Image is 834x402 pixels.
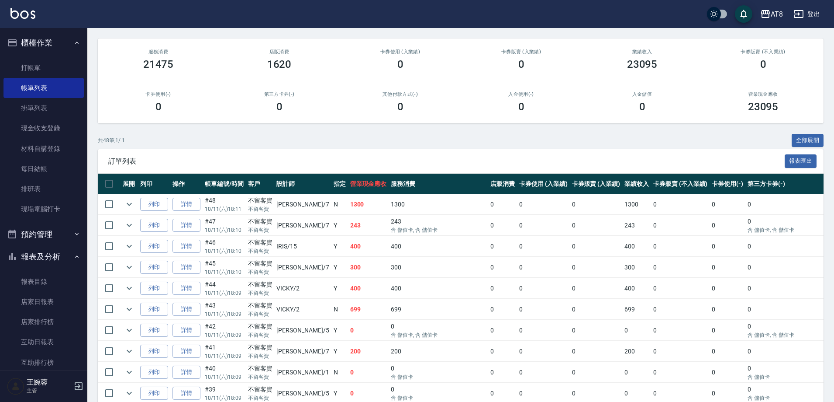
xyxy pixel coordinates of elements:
a: 現金收支登錄 [3,118,84,138]
th: 操作 [170,174,203,194]
td: [PERSON_NAME] /7 [274,341,331,362]
a: 詳情 [172,324,200,337]
a: 店家排行榜 [3,312,84,332]
a: 每日結帳 [3,159,84,179]
a: 報表匯出 [785,157,817,165]
img: Logo [10,8,35,19]
td: 0 [570,341,623,362]
a: 現場電腦打卡 [3,199,84,219]
button: AT8 [757,5,786,23]
td: 0 [488,278,517,299]
button: expand row [123,282,136,295]
a: 帳單列表 [3,78,84,98]
td: 0 [517,236,570,257]
td: 0 [570,215,623,236]
button: expand row [123,261,136,274]
td: Y [331,278,348,299]
td: [PERSON_NAME] /7 [274,257,331,278]
button: expand row [123,240,136,253]
td: 0 [488,215,517,236]
h2: 卡券販賣 (不入業績) [713,49,813,55]
h2: 業績收入 [592,49,692,55]
img: Person [7,378,24,395]
td: 0 [651,236,710,257]
button: 列印 [140,345,168,358]
div: 不留客資 [248,238,272,247]
td: 0 [348,362,389,383]
td: Y [331,236,348,257]
td: #46 [203,236,246,257]
h3: 23095 [627,58,658,70]
p: 10/11 (六) 18:09 [205,289,244,297]
span: 訂單列表 [108,157,785,166]
div: 不留客資 [248,259,272,268]
h2: 入金儲值 [592,91,692,97]
td: [PERSON_NAME] /7 [274,215,331,236]
h3: 服務消費 [108,49,208,55]
th: 指定 [331,174,348,194]
h3: 0 [397,101,403,113]
h3: 23095 [748,101,779,113]
td: 0 [651,278,710,299]
div: 不留客資 [248,301,272,310]
button: 列印 [140,282,168,295]
td: 0 [622,362,651,383]
a: 詳情 [172,219,200,232]
td: #43 [203,299,246,320]
h3: 0 [760,58,766,70]
td: 0 [570,236,623,257]
p: 不留客資 [248,247,272,255]
a: 詳情 [172,261,200,274]
h2: 店販消費 [229,49,329,55]
td: 0 [651,362,710,383]
td: 0 [488,320,517,341]
button: 櫃檯作業 [3,31,84,54]
td: 243 [389,215,488,236]
td: 0 [570,362,623,383]
th: 營業現金應收 [348,174,389,194]
td: 0 [710,236,745,257]
p: 不留客資 [248,289,272,297]
button: 登出 [790,6,824,22]
td: #44 [203,278,246,299]
th: 帳單編號/時間 [203,174,246,194]
button: expand row [123,219,136,232]
td: 0 [517,341,570,362]
p: 含 儲值卡 [391,373,486,381]
a: 詳情 [172,366,200,379]
td: [PERSON_NAME] /7 [274,194,331,215]
th: 客戶 [246,174,275,194]
div: 不留客資 [248,343,272,352]
a: 互助日報表 [3,332,84,352]
a: 詳情 [172,303,200,316]
p: 10/11 (六) 18:11 [205,205,244,213]
td: 0 [517,257,570,278]
td: 243 [348,215,389,236]
td: 300 [389,257,488,278]
a: 詳情 [172,240,200,253]
p: 不留客資 [248,394,272,402]
td: 400 [389,236,488,257]
th: 卡券使用 (入業績) [517,174,570,194]
h5: 王婉蓉 [27,378,71,387]
p: 含 儲值卡, 含 儲值卡 [391,331,486,339]
button: 列印 [140,198,168,211]
td: 400 [622,236,651,257]
td: 0 [517,362,570,383]
button: 報表及分析 [3,245,84,268]
td: 0 [710,194,745,215]
th: 卡券販賣 (入業績) [570,174,623,194]
h2: 其他付款方式(-) [350,91,450,97]
td: 0 [488,257,517,278]
a: 材料自購登錄 [3,139,84,159]
div: AT8 [771,9,783,20]
div: 不留客資 [248,364,272,373]
p: 10/11 (六) 18:09 [205,331,244,339]
h3: 0 [397,58,403,70]
td: 0 [570,257,623,278]
td: #41 [203,341,246,362]
a: 報表目錄 [3,272,84,292]
h2: 卡券使用 (入業績) [350,49,450,55]
button: save [735,5,752,23]
td: 1300 [389,194,488,215]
